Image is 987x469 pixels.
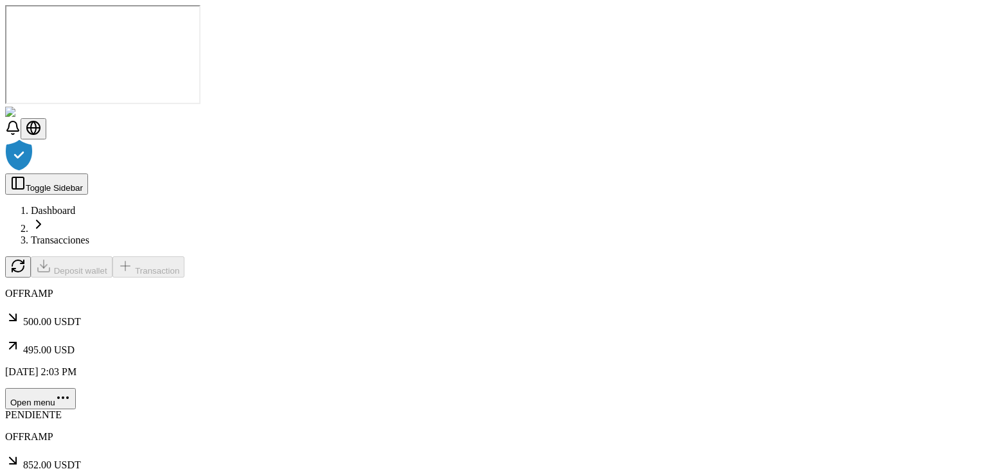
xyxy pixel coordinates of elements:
p: OFFRAMP [5,431,982,443]
img: ShieldPay Logo [5,107,82,118]
p: 500.00 USDT [5,310,982,328]
a: Dashboard [31,205,75,216]
a: Transacciones [31,234,89,245]
button: Transaction [112,256,185,278]
span: Deposit wallet [54,266,107,276]
p: OFFRAMP [5,288,982,299]
p: [DATE] 2:03 PM [5,366,982,378]
button: Deposit wallet [31,256,112,278]
span: Transaction [135,266,179,276]
div: PENDIENTE [5,409,982,421]
span: Open menu [10,398,55,407]
span: Toggle Sidebar [26,183,83,193]
button: Open menu [5,388,76,409]
p: 495.00 USD [5,338,982,356]
button: Toggle Sidebar [5,173,88,195]
nav: breadcrumb [5,205,982,246]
